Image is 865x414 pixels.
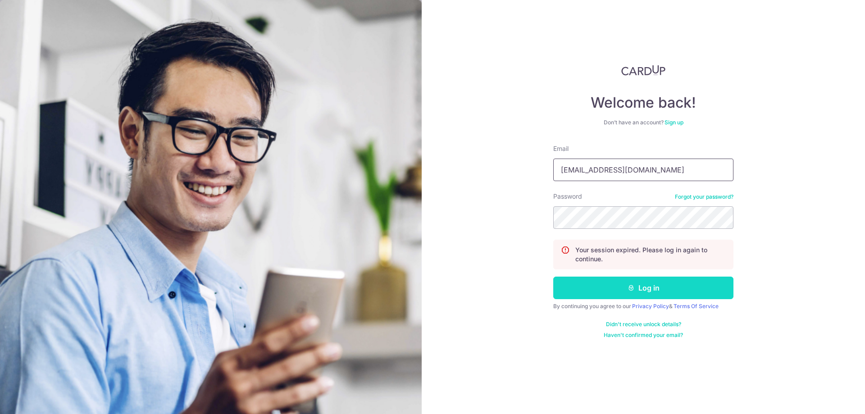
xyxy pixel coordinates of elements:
div: By continuing you agree to our & [553,303,733,310]
a: Terms Of Service [674,303,719,309]
p: Your session expired. Please log in again to continue. [575,246,726,264]
label: Email [553,144,569,153]
input: Enter your Email [553,159,733,181]
a: Forgot your password? [675,193,733,200]
a: Sign up [665,119,683,126]
a: Privacy Policy [632,303,669,309]
img: CardUp Logo [621,65,665,76]
label: Password [553,192,582,201]
a: Didn't receive unlock details? [606,321,681,328]
a: Haven't confirmed your email? [604,332,683,339]
h4: Welcome back! [553,94,733,112]
div: Don’t have an account? [553,119,733,126]
button: Log in [553,277,733,299]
